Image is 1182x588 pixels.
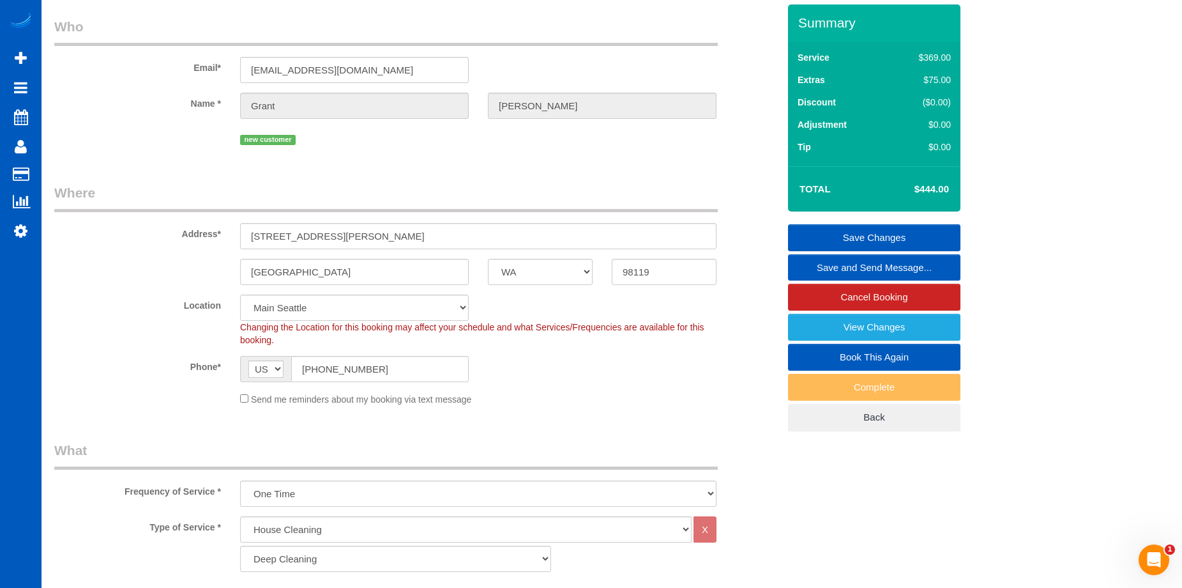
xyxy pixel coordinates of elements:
[788,344,960,371] a: Book This Again
[240,259,469,285] input: City*
[788,224,960,251] a: Save Changes
[54,183,718,212] legend: Where
[798,51,830,64] label: Service
[891,51,951,64] div: $369.00
[788,254,960,281] a: Save and Send Message...
[8,13,33,31] img: Automaid Logo
[240,93,469,119] input: First Name*
[891,96,951,109] div: ($0.00)
[45,481,231,498] label: Frequency of Service *
[488,93,716,119] input: Last Name*
[891,73,951,86] div: $75.00
[45,516,231,534] label: Type of Service *
[788,404,960,431] a: Back
[54,17,718,46] legend: Who
[612,259,716,285] input: Zip Code*
[799,183,831,194] strong: Total
[798,96,836,109] label: Discount
[788,284,960,311] a: Cancel Booking
[891,141,951,153] div: $0.00
[45,223,231,240] label: Address*
[291,356,469,382] input: Phone*
[45,356,231,373] label: Phone*
[240,322,704,345] span: Changing the Location for this booking may affect your schedule and what Services/Frequencies are...
[891,118,951,131] div: $0.00
[788,314,960,341] a: View Changes
[54,441,718,470] legend: What
[798,141,811,153] label: Tip
[45,295,231,312] label: Location
[798,15,954,30] h3: Summary
[240,57,469,83] input: Email*
[798,73,825,86] label: Extras
[1165,545,1175,555] span: 1
[251,394,472,405] span: Send me reminders about my booking via text message
[798,118,847,131] label: Adjustment
[45,57,231,74] label: Email*
[876,184,949,195] h4: $444.00
[240,135,296,145] span: new customer
[45,93,231,110] label: Name *
[1139,545,1169,575] iframe: Intercom live chat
